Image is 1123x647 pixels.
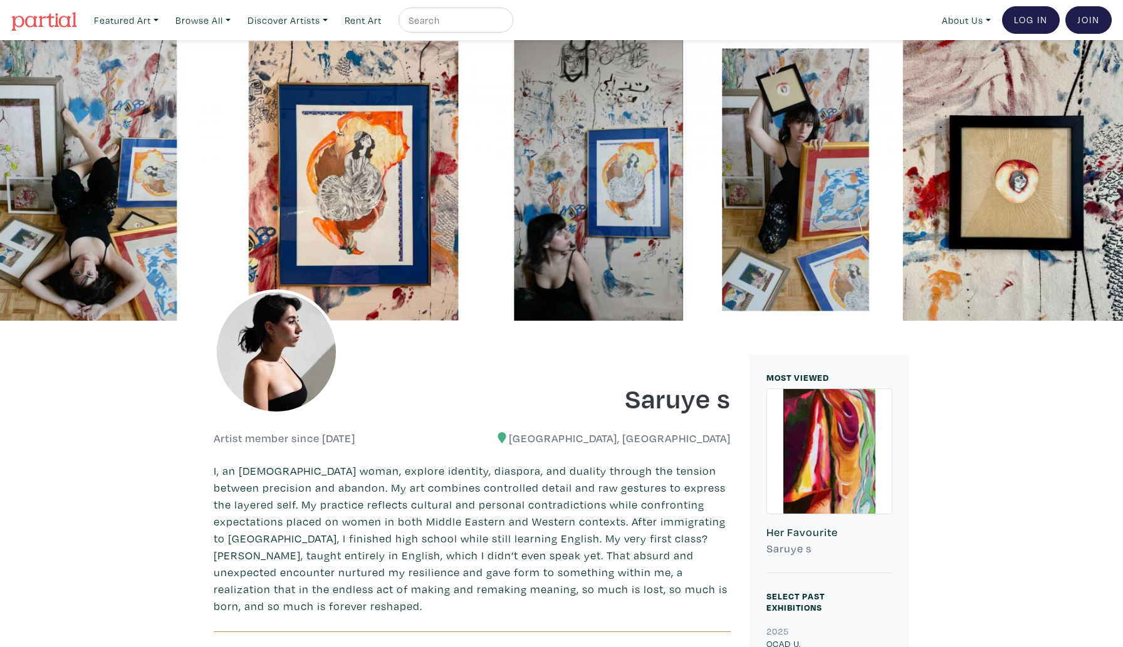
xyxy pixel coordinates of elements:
[766,525,892,539] h6: Her Favourite
[766,388,892,573] a: Her Favourite Saruye s
[1002,6,1060,34] a: Log In
[407,13,501,28] input: Search
[1065,6,1112,34] a: Join
[242,8,333,33] a: Discover Artists
[214,432,355,445] h6: Artist member since [DATE]
[339,8,387,33] a: Rent Art
[766,590,825,613] small: Select Past Exhibitions
[214,289,339,415] img: phpThumb.php
[482,432,731,445] h6: [GEOGRAPHIC_DATA], [GEOGRAPHIC_DATA]
[88,8,164,33] a: Featured Art
[170,8,236,33] a: Browse All
[482,381,731,415] h1: Saruye s
[936,8,996,33] a: About Us
[766,371,829,383] small: MOST VIEWED
[766,625,789,637] small: 2025
[214,462,731,614] p: I, an [DEMOGRAPHIC_DATA] woman, explore identity, diaspora, and duality through the tension betwe...
[766,542,892,556] h6: Saruye s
